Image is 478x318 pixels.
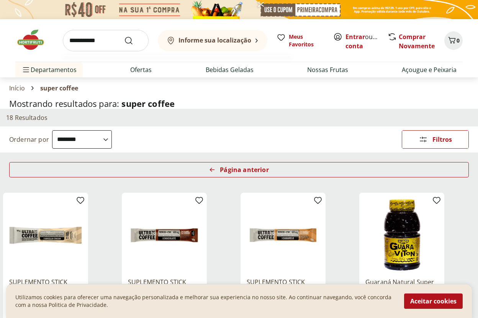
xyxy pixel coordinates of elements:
[307,65,348,74] a: Nossas Frutas
[345,32,380,51] span: ou
[9,99,469,108] h1: Mostrando resultados para:
[9,162,469,180] a: Página anterior
[399,33,435,50] a: Comprar Novamente
[345,33,388,50] a: Criar conta
[404,293,463,309] button: Aceitar cookies
[9,85,25,92] a: Início
[209,167,215,173] svg: Arrow Left icon
[178,36,251,44] b: Informe sua localização
[6,113,47,122] h2: 18 Resultados
[365,278,438,295] a: Guaraná Natural Super Guaraviton 300ml
[21,61,77,79] span: Departamentos
[128,278,201,295] a: SUPLEMENTO STICK CHOC ULTRA COFFE 10G
[121,98,175,109] span: super coffee
[365,199,438,272] img: Guaraná Natural Super Guaraviton 300ml
[9,278,82,295] a: SUPLEMENTO STICK BAUN ULTRA COFFE 10G
[402,65,457,74] a: Açougue e Peixaria
[277,33,324,48] a: Meus Favoritos
[9,135,49,144] label: Ordernar por
[128,199,201,272] img: SUPLEMENTO STICK CHOC ULTRA COFFE 10G
[206,65,254,74] a: Bebidas Geladas
[289,33,324,48] span: Meus Favoritos
[40,85,78,92] span: super coffee
[345,33,365,41] a: Entrar
[220,167,268,173] span: Página anterior
[15,293,395,309] p: Utilizamos cookies para oferecer uma navegação personalizada e melhorar sua experiencia no nosso ...
[63,30,149,51] input: search
[247,199,319,272] img: SUPLEMENTO STICK CARAM ULTRA COFFE 10G
[15,28,54,51] img: Hortifruti
[457,37,460,44] span: 0
[444,31,463,50] button: Carrinho
[124,36,142,45] button: Submit Search
[9,199,82,272] img: SUPLEMENTO STICK BAUN ULTRA COFFE 10G
[402,130,469,149] button: Filtros
[158,30,267,51] button: Informe sua localização
[247,278,319,295] a: SUPLEMENTO STICK CARAM ULTRA COFFE 10G
[432,136,452,143] span: Filtros
[130,65,152,74] a: Ofertas
[21,61,31,79] button: Menu
[419,135,428,144] svg: Abrir Filtros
